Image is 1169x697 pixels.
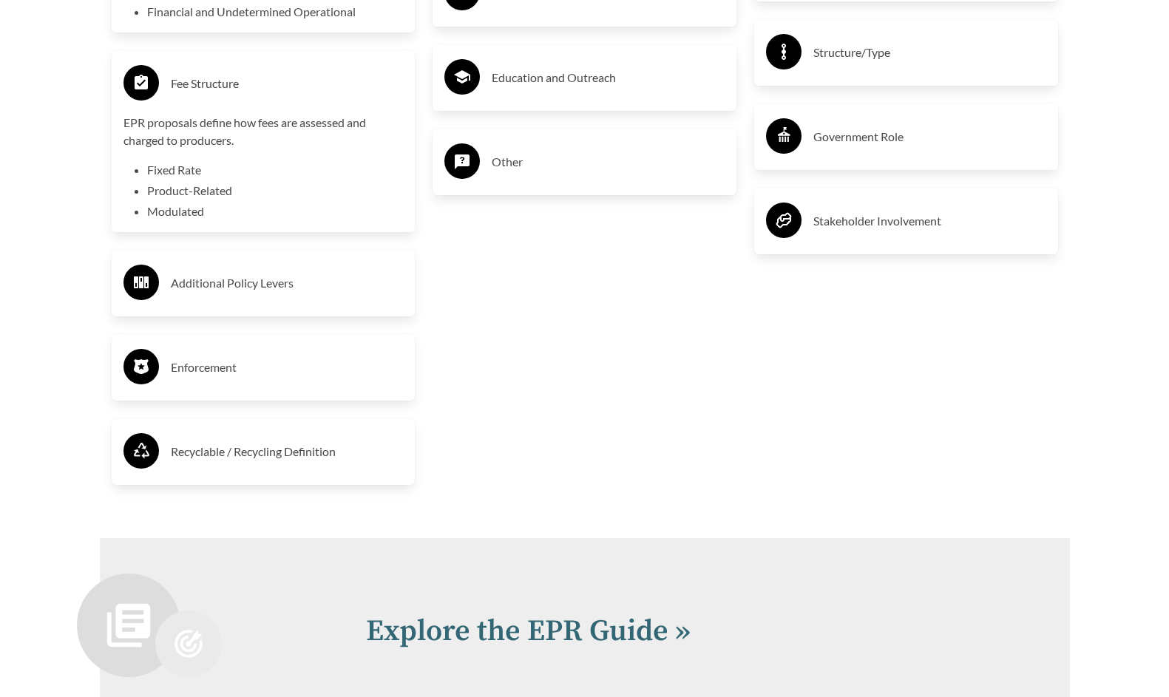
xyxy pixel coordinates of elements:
li: Modulated [147,203,404,220]
h3: Government Role [813,125,1046,149]
li: Fixed Rate [147,161,404,179]
h3: Education and Outreach [492,66,725,89]
h3: Other [492,150,725,174]
a: Explore the EPR Guide » [366,613,691,650]
li: Financial and Undetermined Operational [147,3,404,21]
h3: Additional Policy Levers [171,271,404,295]
h3: Fee Structure [171,72,404,95]
h3: Stakeholder Involvement [813,209,1046,233]
h3: Recyclable / Recycling Definition [171,440,404,463]
h3: Structure/Type [813,41,1046,64]
h3: Enforcement [171,356,404,379]
li: Product-Related [147,182,404,200]
p: EPR proposals define how fees are assessed and charged to producers. [123,114,404,149]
